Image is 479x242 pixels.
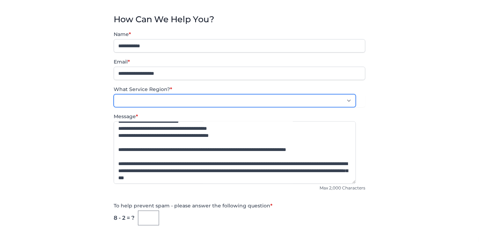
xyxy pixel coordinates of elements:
div: Max 2,000 Characters [114,184,365,191]
h3: How Can We Help You? [114,14,365,25]
label: To help prevent spam - please answer the following question [114,202,365,209]
div: 8 - 2 = ? [114,213,134,223]
label: What Service Region? [114,86,365,93]
label: Name [114,31,365,38]
label: Message [114,113,365,120]
label: Email [114,58,365,65]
